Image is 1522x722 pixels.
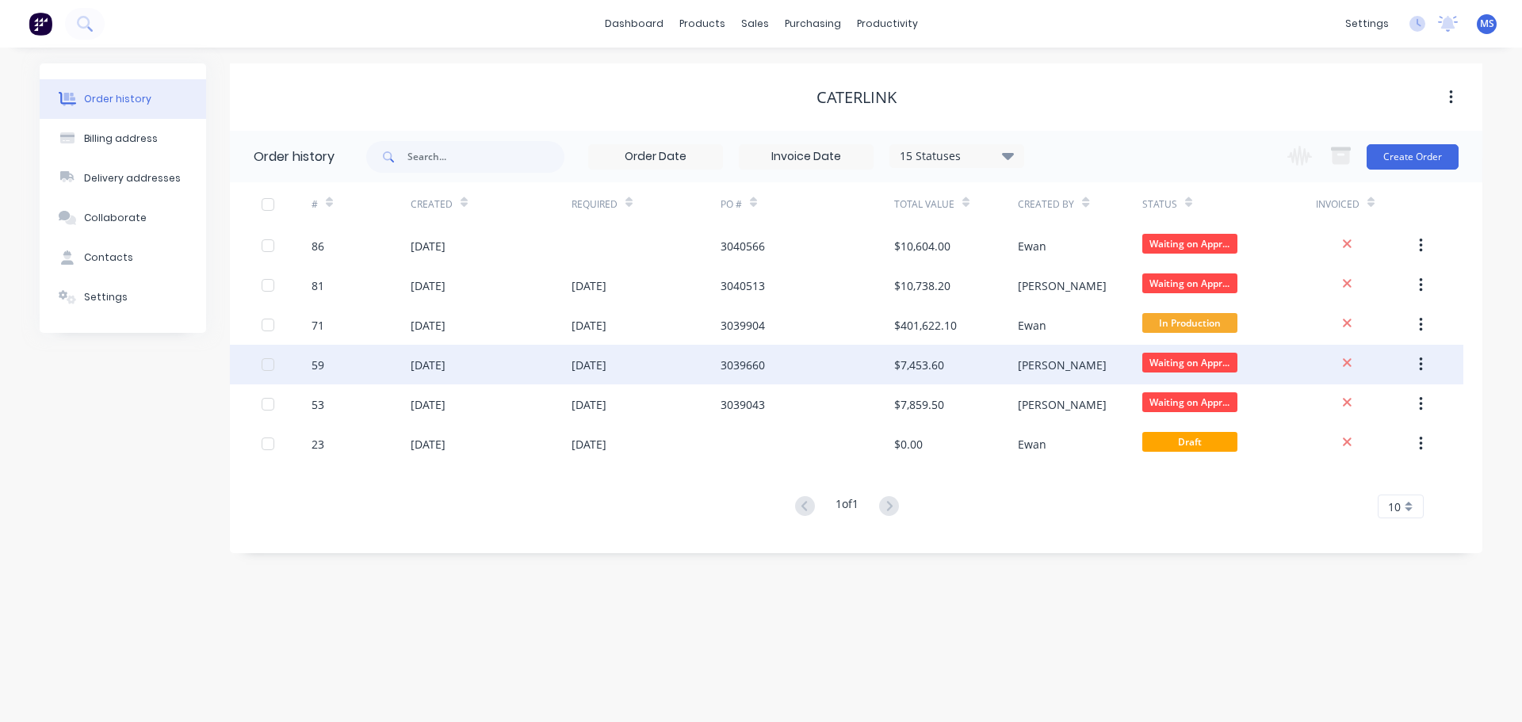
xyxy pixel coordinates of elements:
div: [DATE] [572,396,606,413]
div: # [312,182,411,226]
div: [DATE] [411,436,446,453]
div: [DATE] [411,238,446,254]
span: Draft [1142,432,1237,452]
button: Settings [40,277,206,317]
div: 3039660 [721,357,765,373]
div: [DATE] [411,357,446,373]
div: [PERSON_NAME] [1018,277,1107,294]
div: 59 [312,357,324,373]
div: [PERSON_NAME] [1018,396,1107,413]
button: Collaborate [40,198,206,238]
div: 81 [312,277,324,294]
button: Contacts [40,238,206,277]
div: 3039904 [721,317,765,334]
div: [DATE] [411,396,446,413]
span: Waiting on Appr... [1142,234,1237,254]
div: products [671,12,733,36]
div: Ewan [1018,238,1046,254]
div: Delivery addresses [84,171,181,185]
div: Created By [1018,197,1074,212]
div: 23 [312,436,324,453]
div: 3040566 [721,238,765,254]
div: 3040513 [721,277,765,294]
div: Invoiced [1316,182,1415,226]
div: Created [411,197,453,212]
div: Required [572,182,721,226]
span: 10 [1388,499,1401,515]
input: Search... [407,141,564,173]
div: 53 [312,396,324,413]
div: [DATE] [572,277,606,294]
div: [PERSON_NAME] [1018,357,1107,373]
div: $0.00 [894,436,923,453]
div: Ewan [1018,436,1046,453]
div: 3039043 [721,396,765,413]
img: Factory [29,12,52,36]
input: Invoice Date [740,145,873,169]
div: Contacts [84,250,133,265]
div: [DATE] [572,436,606,453]
div: Total Value [894,182,1018,226]
div: Settings [84,290,128,304]
div: $7,453.60 [894,357,944,373]
span: MS [1480,17,1494,31]
div: Ewan [1018,317,1046,334]
a: dashboard [597,12,671,36]
button: Delivery addresses [40,159,206,198]
span: In Production [1142,313,1237,333]
div: settings [1337,12,1397,36]
div: $7,859.50 [894,396,944,413]
div: [DATE] [411,277,446,294]
div: Order history [254,147,335,166]
span: Waiting on Appr... [1142,353,1237,372]
span: Waiting on Appr... [1142,273,1237,293]
div: $401,622.10 [894,317,957,334]
div: 1 of 1 [836,495,859,518]
div: sales [733,12,777,36]
button: Billing address [40,119,206,159]
div: Caterlink [816,88,897,107]
div: productivity [849,12,926,36]
span: Waiting on Appr... [1142,392,1237,412]
div: [DATE] [411,317,446,334]
div: # [312,197,318,212]
div: 15 Statuses [890,147,1023,165]
input: Order Date [589,145,722,169]
div: $10,604.00 [894,238,950,254]
div: Created By [1018,182,1141,226]
div: PO # [721,197,742,212]
div: [DATE] [572,357,606,373]
div: Status [1142,182,1316,226]
div: PO # [721,182,894,226]
button: Create Order [1367,144,1459,170]
div: Required [572,197,618,212]
div: Billing address [84,132,158,146]
div: Collaborate [84,211,147,225]
div: Status [1142,197,1177,212]
div: Created [411,182,572,226]
div: $10,738.20 [894,277,950,294]
div: Invoiced [1316,197,1359,212]
div: purchasing [777,12,849,36]
div: 71 [312,317,324,334]
div: [DATE] [572,317,606,334]
div: Order history [84,92,151,106]
div: Total Value [894,197,954,212]
button: Order history [40,79,206,119]
div: 86 [312,238,324,254]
